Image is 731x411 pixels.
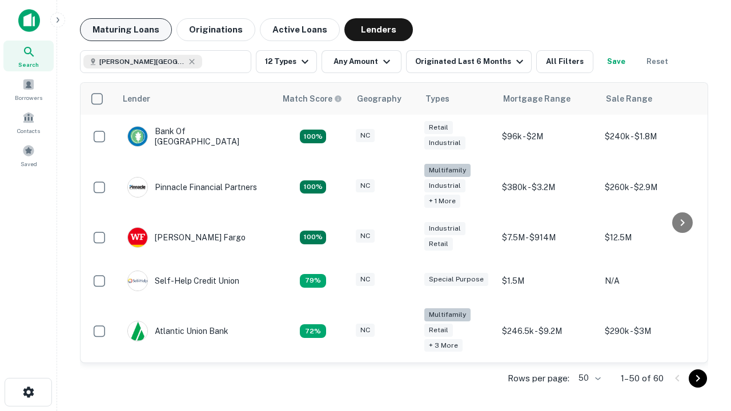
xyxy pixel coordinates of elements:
span: Search [18,60,39,69]
div: Retail [424,324,453,337]
div: NC [356,179,375,192]
a: Borrowers [3,74,54,104]
td: $96k - $2M [496,115,599,158]
button: All Filters [536,50,593,73]
p: 1–50 of 60 [621,372,664,385]
div: + 1 more [424,195,460,208]
img: picture [128,127,147,146]
button: Lenders [344,18,413,41]
div: Matching Properties: 11, hasApolloMatch: undefined [300,274,326,288]
div: NC [356,273,375,286]
iframe: Chat Widget [674,283,731,338]
div: Sale Range [606,92,652,106]
div: [PERSON_NAME] Fargo [127,227,246,248]
td: $246.5k - $9.2M [496,303,599,360]
button: Active Loans [260,18,340,41]
div: Bank Of [GEOGRAPHIC_DATA] [127,126,264,147]
th: Mortgage Range [496,83,599,115]
div: Mortgage Range [503,92,571,106]
div: Matching Properties: 14, hasApolloMatch: undefined [300,130,326,143]
th: Lender [116,83,276,115]
td: $240k - $1.8M [599,115,702,158]
img: picture [128,271,147,291]
th: Sale Range [599,83,702,115]
button: Save your search to get updates of matches that match your search criteria. [598,50,634,73]
div: Industrial [424,179,465,192]
td: $7.5M - $914M [496,216,599,259]
button: Go to next page [689,369,707,388]
div: Atlantic Union Bank [127,321,228,341]
th: Geography [350,83,419,115]
a: Contacts [3,107,54,138]
div: Types [425,92,449,106]
th: Capitalize uses an advanced AI algorithm to match your search with the best lender. The match sco... [276,83,350,115]
div: Matching Properties: 25, hasApolloMatch: undefined [300,180,326,194]
button: 12 Types [256,50,317,73]
button: Any Amount [322,50,401,73]
a: Search [3,41,54,71]
div: Special Purpose [424,273,488,286]
div: NC [356,229,375,243]
div: Originated Last 6 Months [415,55,527,68]
h6: Match Score [283,92,340,105]
div: Self-help Credit Union [127,271,239,291]
td: $260k - $2.9M [599,158,702,216]
button: Reset [639,50,676,73]
div: NC [356,129,375,142]
div: 50 [574,370,603,386]
span: Contacts [17,126,40,135]
img: capitalize-icon.png [18,9,40,32]
div: Industrial [424,136,465,150]
span: Borrowers [15,93,42,102]
img: picture [128,321,147,341]
td: $290k - $3M [599,303,702,360]
a: Saved [3,140,54,171]
img: picture [128,228,147,247]
div: Matching Properties: 15, hasApolloMatch: undefined [300,231,326,244]
th: Types [419,83,496,115]
img: picture [128,178,147,197]
div: Multifamily [424,164,471,177]
td: N/A [599,259,702,303]
td: $1.5M [496,259,599,303]
span: [PERSON_NAME][GEOGRAPHIC_DATA], [GEOGRAPHIC_DATA] [99,57,185,67]
div: + 3 more [424,339,463,352]
td: $12.5M [599,216,702,259]
span: Saved [21,159,37,168]
button: Originations [176,18,255,41]
p: Rows per page: [508,372,569,385]
div: Multifamily [424,308,471,321]
div: Geography [357,92,401,106]
div: NC [356,324,375,337]
button: Maturing Loans [80,18,172,41]
div: Capitalize uses an advanced AI algorithm to match your search with the best lender. The match sco... [283,92,342,105]
td: $380k - $3.2M [496,158,599,216]
button: Originated Last 6 Months [406,50,532,73]
div: Lender [123,92,150,106]
div: Matching Properties: 10, hasApolloMatch: undefined [300,324,326,338]
div: Retail [424,121,453,134]
div: Retail [424,237,453,251]
div: Pinnacle Financial Partners [127,177,257,198]
div: Industrial [424,222,465,235]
